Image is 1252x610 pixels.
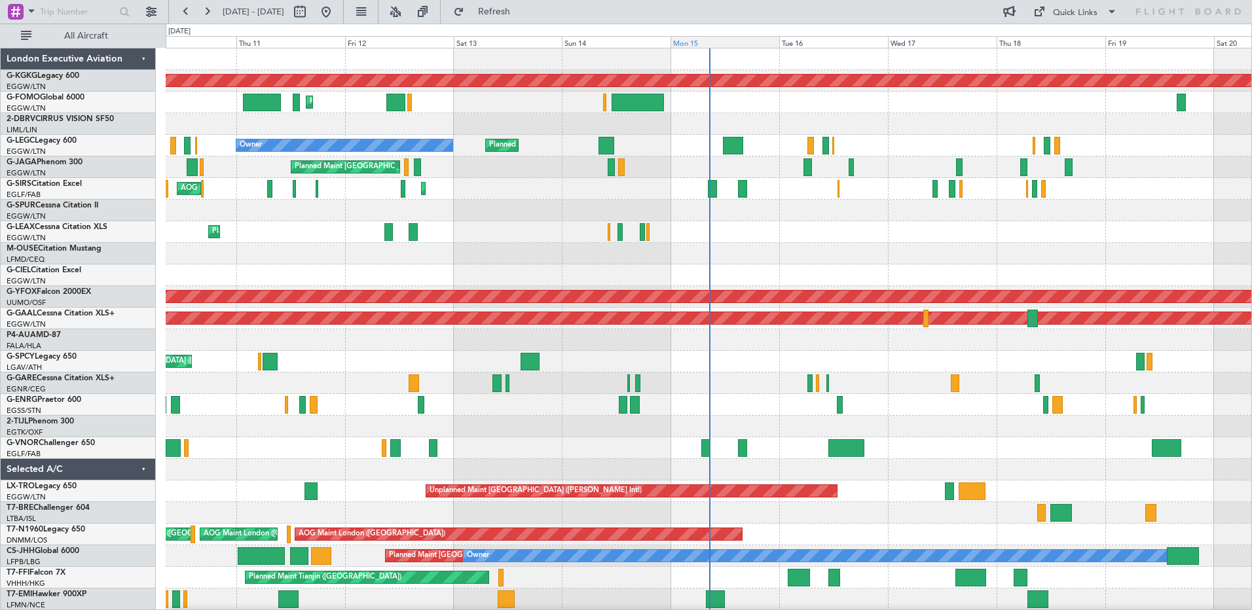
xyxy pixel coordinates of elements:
[1053,7,1097,20] div: Quick Links
[7,211,46,221] a: EGGW/LTN
[7,331,61,339] a: P4-AUAMD-87
[7,202,98,209] a: G-SPURCessna Citation II
[7,245,101,253] a: M-OUSECitation Mustang
[7,439,39,447] span: G-VNOR
[447,1,526,22] button: Refresh
[7,137,77,145] a: G-LEGCLegacy 600
[7,72,37,80] span: G-KGKG
[181,179,280,198] div: AOG Maint [PERSON_NAME]
[7,310,115,317] a: G-GAALCessna Citation XLS+
[1027,1,1124,22] button: Quick Links
[223,6,284,18] span: [DATE] - [DATE]
[7,202,35,209] span: G-SPUR
[7,298,46,308] a: UUMO/OSF
[7,168,46,178] a: EGGW/LTN
[249,567,401,587] div: Planned Maint Tianjin ([GEOGRAPHIC_DATA])
[7,266,31,274] span: G-CIEL
[489,135,695,155] div: Planned Maint [GEOGRAPHIC_DATA] ([GEOGRAPHIC_DATA])
[7,406,41,416] a: EGSS/STN
[7,125,37,135] a: LIML/LIN
[7,158,83,166] a: G-JAGAPhenom 300
[7,82,46,92] a: EGGW/LTN
[7,535,47,545] a: DNMM/LOS
[7,590,32,598] span: T7-EMI
[562,36,671,48] div: Sun 14
[7,115,114,123] a: 2-DBRVCIRRUS VISION SF50
[310,92,516,112] div: Planned Maint [GEOGRAPHIC_DATA] ([GEOGRAPHIC_DATA])
[7,353,77,361] a: G-SPCYLegacy 650
[7,276,46,286] a: EGGW/LTN
[7,504,90,512] a: T7-BREChallenger 604
[454,36,562,48] div: Sat 13
[7,600,45,610] a: LFMN/NCE
[7,384,46,394] a: EGNR/CEG
[7,482,35,490] span: LX-TRO
[7,288,91,296] a: G-YFOXFalcon 2000EX
[345,36,454,48] div: Fri 12
[7,310,37,317] span: G-GAAL
[7,579,45,588] a: VHHH/HKG
[7,353,35,361] span: G-SPCY
[7,103,46,113] a: EGGW/LTN
[240,135,262,155] div: Owner
[7,557,41,567] a: LFPB/LBG
[7,547,35,555] span: CS-JHH
[7,245,38,253] span: M-OUSE
[7,319,46,329] a: EGGW/LTN
[389,546,595,565] div: Planned Maint [GEOGRAPHIC_DATA] ([GEOGRAPHIC_DATA])
[128,36,236,48] div: Wed 10
[779,36,888,48] div: Tue 16
[7,526,85,533] a: T7-N1960Legacy 650
[671,36,779,48] div: Mon 15
[7,396,37,404] span: G-ENRG
[7,255,45,264] a: LFMD/CEQ
[295,157,501,177] div: Planned Maint [GEOGRAPHIC_DATA] ([GEOGRAPHIC_DATA])
[7,331,36,339] span: P4-AUA
[7,449,41,459] a: EGLF/FAB
[7,418,74,425] a: 2-TIJLPhenom 300
[7,180,82,188] a: G-SIRSCitation Excel
[7,374,37,382] span: G-GARE
[7,137,35,145] span: G-LEGC
[212,222,418,242] div: Planned Maint [GEOGRAPHIC_DATA] ([GEOGRAPHIC_DATA])
[236,36,345,48] div: Thu 11
[7,158,37,166] span: G-JAGA
[430,481,642,501] div: Unplanned Maint [GEOGRAPHIC_DATA] ([PERSON_NAME] Intl)
[1105,36,1214,48] div: Fri 19
[7,223,107,231] a: G-LEAXCessna Citation XLS
[40,2,115,22] input: Trip Number
[997,36,1105,48] div: Thu 18
[7,180,31,188] span: G-SIRS
[7,547,79,555] a: CS-JHHGlobal 6000
[7,94,84,101] a: G-FOMOGlobal 6000
[204,524,350,544] div: AOG Maint London ([GEOGRAPHIC_DATA])
[888,36,997,48] div: Wed 17
[7,115,35,123] span: 2-DBRV
[299,524,445,544] div: AOG Maint London ([GEOGRAPHIC_DATA])
[7,223,35,231] span: G-LEAX
[7,72,79,80] a: G-KGKGLegacy 600
[7,590,86,598] a: T7-EMIHawker 900XP
[34,31,138,41] span: All Aircraft
[7,439,95,447] a: G-VNORChallenger 650
[7,569,65,577] a: T7-FFIFalcon 7X
[7,147,46,156] a: EGGW/LTN
[7,526,43,533] span: T7-N1960
[7,288,37,296] span: G-YFOX
[14,26,142,46] button: All Aircraft
[7,363,42,372] a: LGAV/ATH
[7,396,81,404] a: G-ENRGPraetor 600
[7,341,41,351] a: FALA/HLA
[7,504,33,512] span: T7-BRE
[7,190,41,200] a: EGLF/FAB
[168,26,191,37] div: [DATE]
[7,266,81,274] a: G-CIELCitation Excel
[425,179,631,198] div: Planned Maint [GEOGRAPHIC_DATA] ([GEOGRAPHIC_DATA])
[7,374,115,382] a: G-GARECessna Citation XLS+
[7,569,29,577] span: T7-FFI
[7,482,77,490] a: LX-TROLegacy 650
[7,233,46,243] a: EGGW/LTN
[7,418,28,425] span: 2-TIJL
[7,492,46,502] a: EGGW/LTN
[7,94,40,101] span: G-FOMO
